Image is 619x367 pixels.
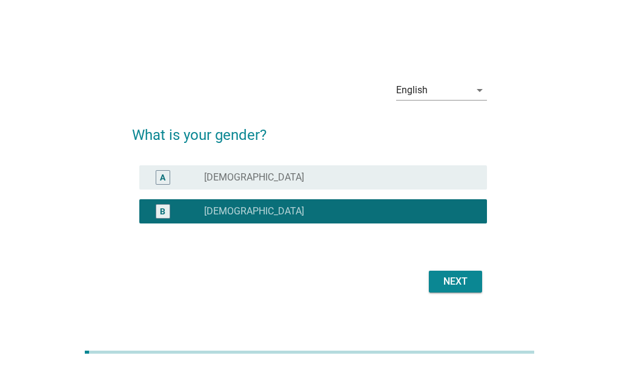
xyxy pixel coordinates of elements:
[439,274,472,289] div: Next
[132,112,486,146] h2: What is your gender?
[396,85,428,96] div: English
[429,271,482,293] button: Next
[472,83,487,98] i: arrow_drop_down
[204,171,304,183] label: [DEMOGRAPHIC_DATA]
[204,205,304,217] label: [DEMOGRAPHIC_DATA]
[160,205,165,218] div: B
[160,171,165,184] div: A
